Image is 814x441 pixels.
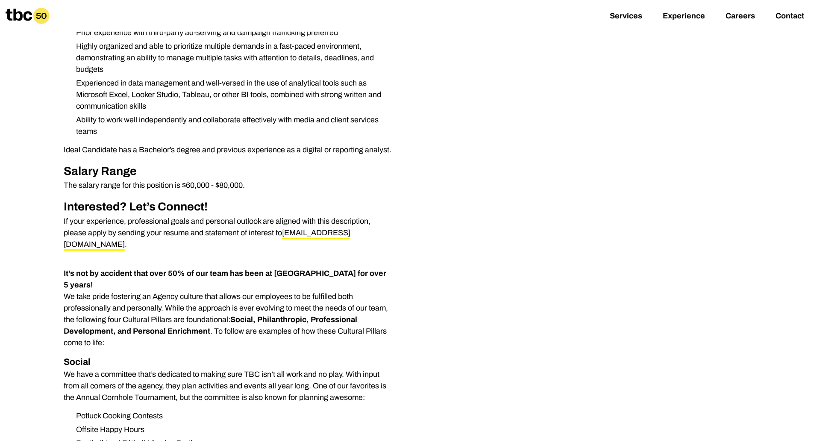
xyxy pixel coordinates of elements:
a: Services [610,12,642,22]
li: Highly organized and able to prioritize multiple demands in a fast-paced environment, demonstrati... [69,41,392,75]
li: Ability to work well independently and collaborate effectively with media and client services teams [69,114,392,137]
h3: Social [64,355,392,369]
p: Ideal Candidate has a Bachelor’s degree and previous experience as a digital or reporting analyst. [64,144,392,156]
p: The salary range for this position is $60,000 - $80,000. [64,180,392,191]
p: We take pride fostering an Agency culture that allows our employees to be fulfilled both professi... [64,268,392,349]
a: Experience [663,12,705,22]
p: We have a committee that’s dedicated to making sure TBC isn’t all work and no play. With input fr... [64,369,392,403]
h2: Salary Range [64,163,392,180]
strong: Social, Philanthropic, Professional Development, and Personal Enrichment [64,315,357,335]
h2: Interested? Let’s Connect! [64,198,392,216]
li: Offsite Happy Hours [69,424,392,435]
a: Careers [726,12,755,22]
li: Potluck Cooking Contests [69,410,392,422]
li: Prior experience with third-party ad-serving and campaign trafficking preferred [69,27,392,38]
a: Contact [776,12,804,22]
strong: It’s not by accident that over 50% of our team has been at [GEOGRAPHIC_DATA] for over 5 years! [64,269,386,289]
p: If your experience, professional goals and personal outlook are aligned with this description, pl... [64,216,392,250]
li: Experienced in data management and well-versed in the use of analytical tools such as Microsoft E... [69,77,392,112]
